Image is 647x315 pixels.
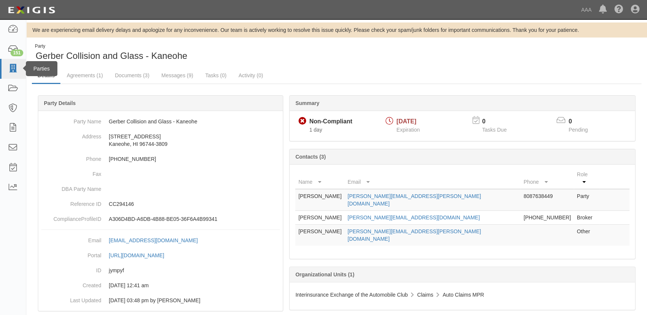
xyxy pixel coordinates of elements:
[574,211,599,225] td: Broker
[569,117,597,126] p: 0
[309,127,322,133] span: Since 09/01/2025
[41,129,101,140] dt: Address
[41,248,101,259] dt: Portal
[41,211,101,223] dt: ComplianceProfileID
[41,114,101,125] dt: Party Name
[574,168,599,189] th: Role
[348,228,481,242] a: [PERSON_NAME][EMAIL_ADDRESS][PERSON_NAME][DOMAIN_NAME]
[156,68,199,83] a: Messages (9)
[614,5,623,14] i: Help Center - Complianz
[41,166,101,178] dt: Fax
[32,43,331,62] div: Gerber Collision and Glass - Kaneohe
[521,211,574,225] td: [PHONE_NUMBER]
[295,271,354,277] b: Organizational Units (1)
[295,100,319,106] b: Summary
[61,68,108,83] a: Agreements (1)
[295,168,344,189] th: Name
[443,292,484,298] span: Auto Claims MPR
[295,292,408,298] span: Interinsurance Exchange of the Automobile Club
[41,181,101,193] dt: DBA Party Name
[109,200,280,208] p: CC294146
[41,293,280,308] dd: 01/03/2024 03:48 pm by Benjamin Tully
[309,117,352,126] div: Non-Compliant
[482,127,506,133] span: Tasks Due
[200,68,232,83] a: Tasks (0)
[574,225,599,246] td: Other
[44,100,76,106] b: Party Details
[26,61,57,76] div: Parties
[36,51,187,61] span: Gerber Collision and Glass - Kaneohe
[109,237,198,244] div: [EMAIL_ADDRESS][DOMAIN_NAME]
[521,189,574,211] td: 8087638449
[41,151,101,163] dt: Phone
[41,278,280,293] dd: 03/10/2023 12:41 am
[109,237,206,243] a: [EMAIL_ADDRESS][DOMAIN_NAME]
[295,211,344,225] td: [PERSON_NAME]
[109,68,155,83] a: Documents (3)
[6,3,57,17] img: logo-5460c22ac91f19d4615b14bd174203de0afe785f0fc80cf4dbbc73dc1793850b.png
[11,49,23,56] div: 151
[396,118,416,124] span: [DATE]
[41,129,280,151] dd: [STREET_ADDRESS] Kaneohe, HI 96744-3809
[35,43,187,49] div: Party
[417,292,433,298] span: Claims
[41,293,101,304] dt: Last Updated
[295,189,344,211] td: [PERSON_NAME]
[295,225,344,246] td: [PERSON_NAME]
[577,2,595,17] a: AAA
[41,278,101,289] dt: Created
[482,117,516,126] p: 0
[345,168,521,189] th: Email
[26,26,647,34] div: We are experiencing email delivery delays and apologize for any inconvenience. Our team is active...
[41,263,101,274] dt: ID
[41,263,280,278] dd: jympyf
[574,189,599,211] td: Party
[295,154,326,160] b: Contacts (3)
[521,168,574,189] th: Phone
[348,214,480,220] a: [PERSON_NAME][EMAIL_ADDRESS][DOMAIN_NAME]
[569,127,588,133] span: Pending
[396,127,420,133] span: Expiration
[109,252,173,258] a: [URL][DOMAIN_NAME]
[298,117,306,125] i: Non-Compliant
[41,151,280,166] dd: [PHONE_NUMBER]
[41,114,280,129] dd: Gerber Collision and Glass - Kaneohe
[109,215,280,223] p: A306D4BD-A6DB-4B88-BE05-36F6A4B99341
[41,233,101,244] dt: Email
[348,193,481,207] a: [PERSON_NAME][EMAIL_ADDRESS][PERSON_NAME][DOMAIN_NAME]
[41,196,101,208] dt: Reference ID
[233,68,269,83] a: Activity (0)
